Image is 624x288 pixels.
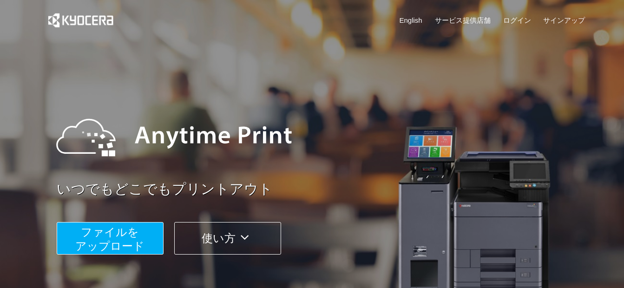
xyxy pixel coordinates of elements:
[543,15,585,25] a: サインアップ
[400,15,422,25] a: English
[57,222,164,255] button: ファイルを​​アップロード
[435,15,491,25] a: サービス提供店舗
[57,179,591,199] a: いつでもどこでもプリントアウト
[75,226,145,252] span: ファイルを ​​アップロード
[174,222,281,255] button: 使い方
[503,15,531,25] a: ログイン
